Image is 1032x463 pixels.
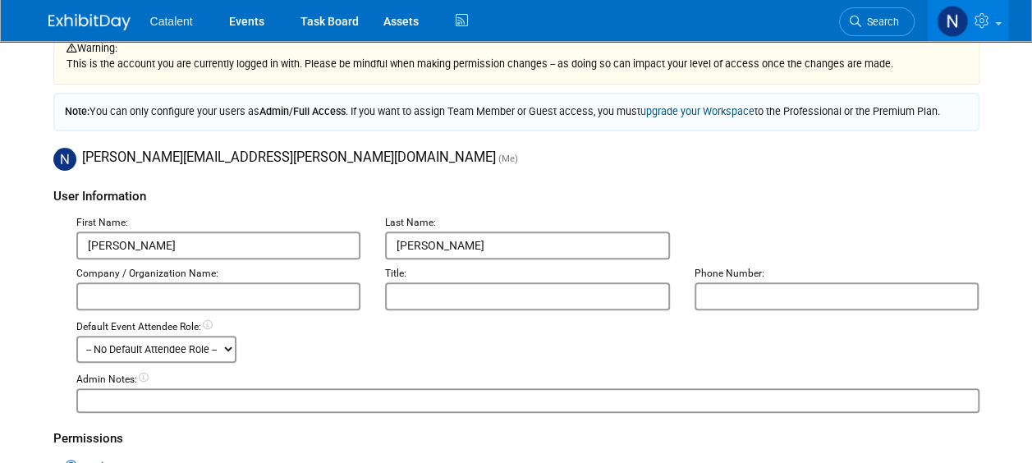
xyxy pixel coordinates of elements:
div: Last Name: [385,216,670,231]
img: Nicole Bullock [937,6,968,37]
span: You can only configure your users as . If you want to assign Team Member or Guest access, you mus... [65,105,940,117]
span: Admin/Full Access [259,105,346,117]
span: Search [861,16,899,28]
div: Phone Number: [695,267,979,282]
div: Warning: This is the account you are currently logged in with. Please be mindful when making perm... [53,28,979,85]
div: First Name: [76,216,361,231]
a: Search [839,7,915,36]
div: Company / Organization Name: [76,267,361,282]
img: ExhibitDay [48,14,131,30]
div: Admin Notes: [76,373,979,387]
div: User Information [53,171,979,214]
span: (Me) [498,154,518,165]
span: Note: [65,105,89,117]
a: upgrade your Workspace [640,105,755,117]
div: Permissions [53,413,979,456]
div: Default Event Attendee Role: [76,320,979,335]
img: Nicole Bullock [53,148,76,171]
span: Catalent [150,15,193,28]
div: Title: [385,267,670,282]
span: [PERSON_NAME][EMAIL_ADDRESS][PERSON_NAME][DOMAIN_NAME] [82,150,496,166]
